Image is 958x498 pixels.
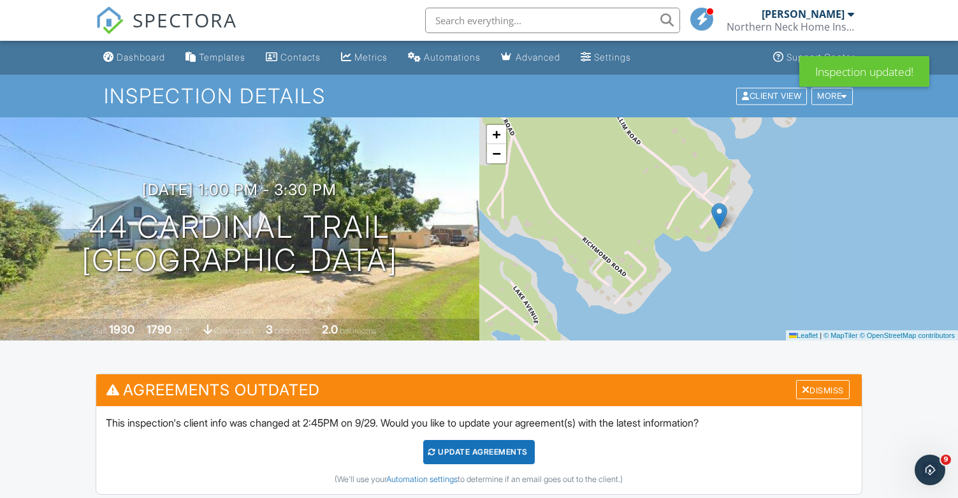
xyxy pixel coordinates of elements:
h3: [DATE] 1:00 pm - 3:30 pm [142,181,337,198]
div: More [811,87,853,105]
span: − [492,145,500,161]
div: Automations [424,52,481,62]
div: Update Agreements [423,440,535,464]
a: © OpenStreetMap contributors [860,332,955,339]
span: | [820,332,822,339]
img: The Best Home Inspection Software - Spectora [96,6,124,34]
h1: 44 Cardinal Trail [GEOGRAPHIC_DATA] [82,210,398,278]
span: Built [93,326,107,335]
div: [PERSON_NAME] [762,8,845,20]
img: Marker [711,203,727,229]
span: bedrooms [275,326,310,335]
a: Zoom in [487,125,506,144]
div: Settings [594,52,631,62]
a: Leaflet [789,332,818,339]
span: sq. ft. [173,326,191,335]
div: Templates [199,52,245,62]
div: Dismiss [796,380,850,400]
div: 1930 [109,323,134,336]
a: Automation settings [386,474,458,484]
span: bathrooms [340,326,376,335]
a: Templates [180,46,250,70]
a: SPECTORA [96,17,237,44]
h1: Inspection Details [104,85,854,107]
span: SPECTORA [133,6,237,33]
div: Dashboard [117,52,165,62]
a: Support Center [768,46,860,70]
span: 9 [941,455,951,465]
span: + [492,126,500,142]
div: Metrics [354,52,388,62]
h3: Agreements Outdated [96,374,861,406]
div: 3 [266,323,273,336]
a: Dashboard [98,46,170,70]
div: Contacts [280,52,321,62]
div: Inspection updated! [799,56,929,87]
div: Advanced [516,52,560,62]
span: crawlspace [214,326,254,335]
a: Client View [735,91,810,100]
a: Automations (Basic) [403,46,486,70]
iframe: Intercom live chat [915,455,945,485]
div: Northern Neck Home Inspections [727,20,854,33]
a: Settings [576,46,636,70]
div: Client View [736,87,807,105]
input: Search everything... [425,8,680,33]
div: 1790 [147,323,171,336]
a: © MapTiler [824,332,858,339]
a: Metrics [336,46,393,70]
a: Advanced [496,46,565,70]
a: Contacts [261,46,326,70]
a: Zoom out [487,144,506,163]
div: Support Center [787,52,855,62]
div: (We'll use your to determine if an email goes out to the client.) [106,474,852,485]
div: This inspection's client info was changed at 2:45PM on 9/29. Would you like to update your agreem... [96,406,861,494]
div: 2.0 [322,323,338,336]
